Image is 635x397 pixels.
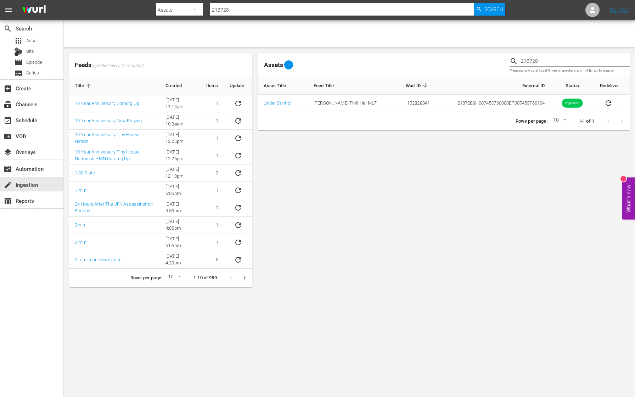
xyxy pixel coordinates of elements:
[165,83,191,89] span: Created
[14,69,23,78] span: Series
[69,59,252,71] span: Feeds
[14,47,23,56] div: Bits
[308,77,394,95] th: Feed Title
[75,83,93,89] span: Title
[160,130,201,147] td: [DATE] 12:25pm
[484,3,503,16] span: Search
[14,58,23,67] span: Episode
[594,77,630,95] th: Redeliver
[4,148,12,157] span: Overlays
[160,112,201,130] td: [DATE] 10:24am
[160,234,201,251] td: [DATE] 6:06pm
[516,118,547,125] p: Rows per page:
[4,132,12,141] span: VOD
[91,63,144,69] span: (updated every 15 minutes)
[201,217,224,234] td: 1
[201,164,224,182] td: 2
[130,275,162,281] p: Rows per page:
[264,100,292,106] a: Under Control
[75,188,86,193] a: 1 min
[160,251,201,269] td: [DATE] 4:20pm
[4,24,12,33] span: Search
[4,116,12,125] span: Schedule
[579,118,594,125] p: 1-1 of 1
[201,112,224,130] td: 1
[264,61,283,68] span: Assets
[550,116,567,127] div: 10
[75,101,139,106] a: 10 Year Anniversary Coming Up
[160,95,201,112] td: [DATE] 11:14am
[160,182,201,199] td: [DATE] 6:06pm
[75,149,140,161] a: 10 Year Anniversary Tiny House Nation on HMN Coming Up
[620,176,626,182] div: 3
[201,182,224,199] td: 1
[435,95,550,112] td: 218728 SH007453760000 EP007453760104
[435,77,550,95] th: External ID
[201,77,224,95] th: Items
[75,170,95,175] a: 1:30 Slate
[160,199,201,217] td: [DATE] 9:58pm
[406,82,430,89] span: Wurl ID
[610,7,628,13] a: Sign Out
[75,118,142,123] a: 10 Year Anniversary Now Playing
[4,197,12,205] span: Reports
[258,77,630,112] table: sticky table
[4,165,12,173] span: Automation
[521,56,630,67] input: Search Title, Series Title, Wurl ID or External ID
[201,95,224,112] td: 1
[201,251,224,269] td: 5
[4,84,12,93] span: Create
[201,199,224,217] td: 1
[474,3,505,16] button: Search
[75,257,122,262] a: 2 min countdown slate
[75,222,85,228] a: 2min
[264,82,296,89] span: Asset Title
[224,77,252,95] th: Update
[201,234,224,251] td: 1
[201,147,224,164] td: 1
[201,130,224,147] td: 1
[510,68,630,74] p: Please provide at least three characters and hit Enter to search
[26,59,42,66] span: Episode
[160,164,201,182] td: [DATE] 12:10pm
[26,69,39,77] span: Series
[238,271,252,285] button: Next page
[69,77,252,269] table: sticky table
[75,240,86,245] a: 2 min
[165,273,182,283] div: 10
[160,147,201,164] td: [DATE] 12:25pm
[562,101,583,106] span: Ingested
[308,95,394,112] td: [PERSON_NAME] ThrillHer MLT
[14,37,23,45] span: Asset
[17,2,51,18] img: ans4CAIJ8jUAAAAAAAAAAAAAAAAAAAAAAAAgQb4GAAAAAAAAAAAAAAAAAAAAAAAAJMjXAAAAAAAAAAAAAAAAAAAAAAAAgAT5G...
[550,77,594,95] th: Status
[26,48,34,55] span: Bits
[75,132,140,144] a: 10 Year Anniversary Tiny House Nation
[160,217,201,234] td: [DATE] 4:05pm
[4,100,12,109] span: Channels
[622,178,635,220] button: Open Feedback Widget
[284,63,293,67] span: 1
[394,95,435,112] td: 172828841
[193,275,217,281] p: 1-10 of 959
[26,37,38,44] span: Asset
[4,181,12,189] span: Ingestion
[75,201,153,213] a: 24 Hours After The JFK Assassination Podcast
[4,6,13,14] span: menu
